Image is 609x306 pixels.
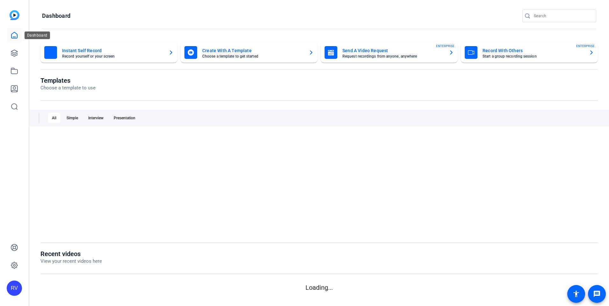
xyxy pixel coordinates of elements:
[40,84,96,92] p: Choose a template to use
[48,113,60,123] div: All
[483,54,584,58] mat-card-subtitle: Start a group recording session
[110,113,139,123] div: Presentation
[436,44,455,48] span: ENTERPRISE
[321,42,458,63] button: Send A Video RequestRequest recordings from anyone, anywhereENTERPRISE
[40,42,177,63] button: Instant Self RecordRecord yourself or your screen
[84,113,107,123] div: Interview
[40,258,102,265] p: View your recent videos here
[10,10,19,20] img: blue-gradient.svg
[40,77,96,84] h1: Templates
[572,290,580,298] mat-icon: accessibility
[483,47,584,54] mat-card-title: Record With Others
[42,12,70,20] h1: Dashboard
[202,54,304,58] mat-card-subtitle: Choose a template to get started
[593,290,601,298] mat-icon: message
[576,44,595,48] span: ENTERPRISE
[7,281,22,296] div: RV
[62,54,163,58] mat-card-subtitle: Record yourself or your screen
[202,47,304,54] mat-card-title: Create With A Template
[40,250,102,258] h1: Recent videos
[181,42,318,63] button: Create With A TemplateChoose a template to get started
[25,31,50,39] div: Dashboard
[40,283,598,292] p: Loading...
[342,47,444,54] mat-card-title: Send A Video Request
[534,12,591,20] input: Search
[461,42,598,63] button: Record With OthersStart a group recording sessionENTERPRISE
[342,54,444,58] mat-card-subtitle: Request recordings from anyone, anywhere
[63,113,82,123] div: Simple
[62,47,163,54] mat-card-title: Instant Self Record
